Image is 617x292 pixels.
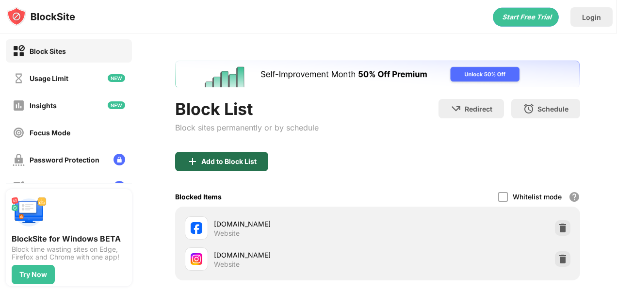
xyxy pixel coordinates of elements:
div: Block time wasting sites on Edge, Firefox and Chrome with one app! [12,245,126,261]
img: focus-off.svg [13,127,25,139]
div: Usage Limit [30,74,68,82]
div: Blocked Items [175,193,222,201]
div: Schedule [537,105,568,113]
div: Password Protection [30,156,99,164]
div: Block List [175,99,319,119]
div: Block sites permanently or by schedule [175,123,319,132]
div: [DOMAIN_NAME] [214,250,377,260]
div: Try Now [19,271,47,278]
img: block-on.svg [13,45,25,57]
div: Website [214,260,240,269]
div: Website [214,229,240,238]
img: insights-off.svg [13,99,25,112]
div: [DOMAIN_NAME] [214,219,377,229]
div: Insights [30,101,57,110]
div: Redirect [465,105,492,113]
img: lock-menu.svg [114,181,125,193]
div: Whitelist mode [513,193,562,201]
div: animation [493,7,559,27]
img: new-icon.svg [108,101,125,109]
div: BlockSite for Windows BETA [12,234,126,243]
div: Login [582,13,601,21]
img: lock-menu.svg [114,154,125,165]
img: favicons [191,253,202,265]
div: Add to Block List [201,158,257,165]
div: Focus Mode [30,129,70,137]
img: favicons [191,222,202,234]
img: logo-blocksite.svg [7,7,75,26]
img: customize-block-page-off.svg [13,181,25,193]
div: Block Sites [30,47,66,55]
iframe: Banner [175,61,580,87]
img: password-protection-off.svg [13,154,25,166]
img: time-usage-off.svg [13,72,25,84]
img: push-desktop.svg [12,195,47,230]
img: new-icon.svg [108,74,125,82]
